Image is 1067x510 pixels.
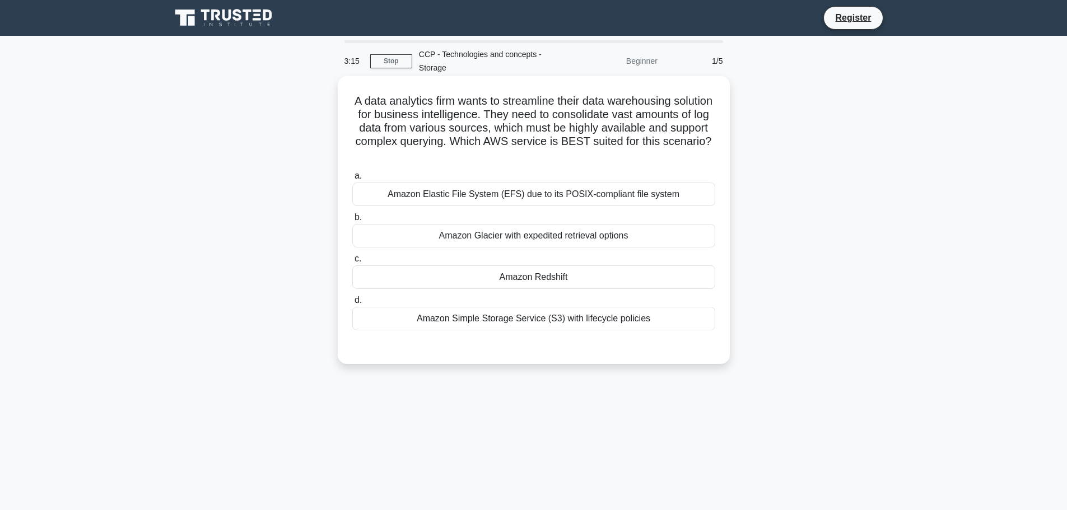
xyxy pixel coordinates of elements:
[355,171,362,180] span: a.
[352,307,715,330] div: Amazon Simple Storage Service (S3) with lifecycle policies
[355,295,362,305] span: d.
[352,224,715,247] div: Amazon Glacier with expedited retrieval options
[566,50,664,72] div: Beginner
[352,265,715,289] div: Amazon Redshift
[412,43,566,79] div: CCP - Technologies and concepts - Storage
[355,212,362,222] span: b.
[355,254,361,263] span: c.
[351,94,716,162] h5: A data analytics firm wants to streamline their data warehousing solution for business intelligen...
[664,50,730,72] div: 1/5
[828,11,878,25] a: Register
[370,54,412,68] a: Stop
[352,183,715,206] div: Amazon Elastic File System (EFS) due to its POSIX-compliant file system
[338,50,370,72] div: 3:15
